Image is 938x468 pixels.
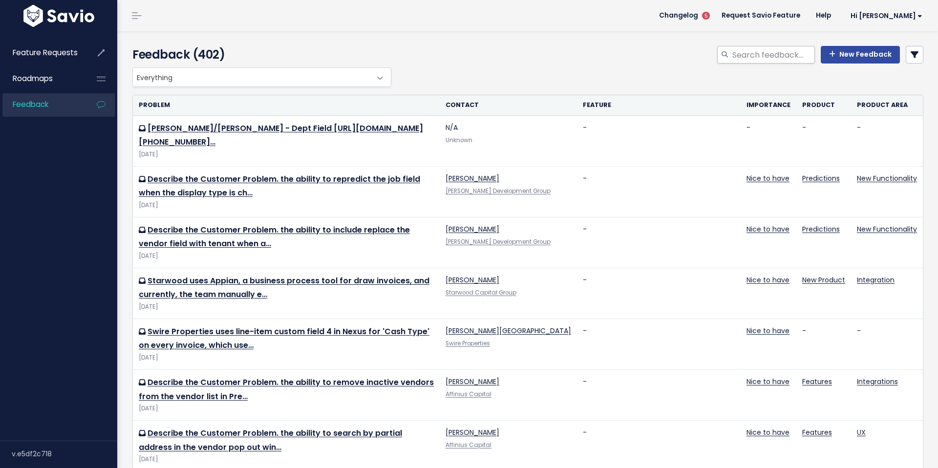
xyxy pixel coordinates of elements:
[857,224,917,234] a: New Functionality
[577,268,741,319] td: -
[139,123,423,148] a: [PERSON_NAME]/[PERSON_NAME] - Dept Field [URL][DOMAIN_NAME][PHONE_NUMBER]…
[446,275,499,285] a: [PERSON_NAME]
[714,8,808,23] a: Request Savio Feature
[851,95,923,115] th: Product Area
[446,238,551,246] a: [PERSON_NAME] Development Group
[796,95,851,115] th: Product
[139,326,429,351] a: Swire Properties uses line-item custom field 4 in Nexus for 'Cash Type' on every invoice, which use…
[851,115,923,166] td: -
[802,224,840,234] a: Predictions
[702,12,710,20] span: 5
[440,95,577,115] th: Contact
[21,5,97,27] img: logo-white.9d6f32f41409.svg
[577,217,741,268] td: -
[446,326,571,336] a: [PERSON_NAME][GEOGRAPHIC_DATA]
[139,404,434,414] div: [DATE]
[2,67,81,90] a: Roadmaps
[839,8,930,23] a: Hi [PERSON_NAME]
[577,166,741,217] td: -
[577,115,741,166] td: -
[746,427,789,437] a: Nice to have
[446,289,516,297] a: Starwood Capital Group
[139,173,420,199] a: Describe the Customer Problem. the ability to repredict the job field when the display type is ch…
[13,47,78,58] span: Feature Requests
[13,99,48,109] span: Feedback
[802,427,832,437] a: Features
[577,95,741,115] th: Feature
[139,200,434,211] div: [DATE]
[746,224,789,234] a: Nice to have
[139,224,410,250] a: Describe the Customer Problem. the ability to include replace the vendor field with tenant when a…
[446,187,551,195] a: [PERSON_NAME] Development Group
[796,319,851,369] td: -
[851,319,923,369] td: -
[139,251,434,261] div: [DATE]
[857,427,866,437] a: UX
[446,441,491,449] a: Affinius Capital
[13,73,53,84] span: Roadmaps
[440,115,577,166] td: N/A
[132,46,386,64] h4: Feedback (402)
[139,302,434,312] div: [DATE]
[808,8,839,23] a: Help
[746,173,789,183] a: Nice to have
[796,115,851,166] td: -
[741,95,796,115] th: Importance
[577,369,741,420] td: -
[577,319,741,369] td: -
[133,95,440,115] th: Problem
[821,46,900,64] a: New Feedback
[139,149,434,160] div: [DATE]
[746,326,789,336] a: Nice to have
[139,454,434,465] div: [DATE]
[139,377,434,402] a: Describe the Customer Problem. the ability to remove inactive vendors from the vendor list in Pre…
[731,46,815,64] input: Search feedback...
[139,353,434,363] div: [DATE]
[446,173,499,183] a: [PERSON_NAME]
[133,68,371,86] span: Everything
[446,224,499,234] a: [PERSON_NAME]
[857,275,895,285] a: Integration
[857,173,917,183] a: New Functionality
[139,427,402,453] a: Describe the Customer Problem. the ability to search by partial address in the vendor pop out win…
[659,12,698,19] span: Changelog
[746,275,789,285] a: Nice to have
[802,275,845,285] a: New Product
[446,136,472,144] span: Unknown
[802,173,840,183] a: Predictions
[802,377,832,386] a: Features
[446,377,499,386] a: [PERSON_NAME]
[741,115,796,166] td: -
[446,427,499,437] a: [PERSON_NAME]
[446,340,490,347] a: Swire Properties
[12,441,117,467] div: v.e5df2c718
[2,42,81,64] a: Feature Requests
[851,12,922,20] span: Hi [PERSON_NAME]
[446,390,491,398] a: Affinius Capital
[2,93,81,116] a: Feedback
[857,377,898,386] a: Integrations
[132,67,391,87] span: Everything
[746,377,789,386] a: Nice to have
[139,275,429,300] a: Starwood uses Appian, a business process tool for draw invoices, and currently, the team manually e…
